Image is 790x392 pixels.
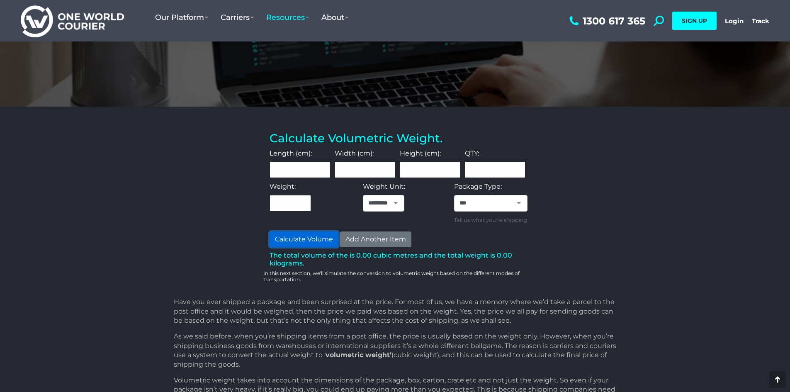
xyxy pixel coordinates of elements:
label: Weight Unit: [363,182,405,191]
label: QTY: [465,149,479,158]
img: One World Courier [21,4,124,38]
label: Width (cm): [335,149,374,158]
a: Carriers [214,5,260,30]
a: Login [725,17,744,25]
p: Have you ever shipped a package and been surprised at the price. For most of us, we have a memory... [174,297,620,325]
label: Height (cm): [400,149,441,158]
a: Our Platform [149,5,214,30]
p: As we said before, when you’re shipping items from a post office, the price is usually based on t... [174,332,620,369]
label: Length (cm): [270,149,312,158]
strong: volumetric weight’ [326,351,391,359]
label: Weight: [270,182,296,191]
a: Resources [260,5,315,30]
span: SIGN UP [682,17,707,24]
h2: The total volume of the is 0.00 cubic metres and the total weight is 0.00 kilograms. [270,251,525,267]
h3: Calculate Volumetric Weight. [270,131,525,146]
a: SIGN UP [672,12,717,30]
span: Resources [266,13,309,22]
a: Track [752,17,769,25]
a: About [315,5,355,30]
span: About [321,13,348,22]
label: Package Type: [454,182,502,191]
span: Carriers [221,13,254,22]
p: In this next section, we'll simulate the conversion to volumetric weight based on the different m... [263,270,532,282]
button: Add Another Item [340,231,411,247]
span: Our Platform [155,13,208,22]
small: Tell us what you're shipping [454,216,527,225]
a: 1300 617 365 [567,16,645,26]
button: Calculate Volume [270,231,338,247]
